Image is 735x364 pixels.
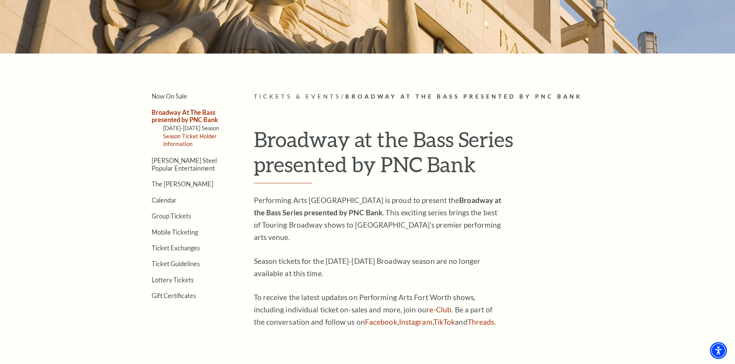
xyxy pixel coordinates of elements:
a: Season Ticket Holder Information [163,133,217,147]
p: Season tickets for the [DATE]-[DATE] Broadway season are no longer available at this time. [254,255,505,280]
a: Facebook - open in a new tab [365,317,397,326]
div: Accessibility Menu [710,342,727,359]
a: Gift Certificates [152,292,196,299]
a: Ticket Exchanges [152,244,200,252]
a: Mobile Ticketing [152,228,198,236]
a: Instagram - open in a new tab [399,317,433,326]
p: / [254,92,607,102]
span: Broadway At The Bass presented by PNC Bank [345,93,582,100]
p: To receive the latest updates on Performing Arts Fort Worth shows, including individual ticket on... [254,291,505,328]
a: Now On Sale [152,92,187,100]
a: [PERSON_NAME] Steel Popular Entertainment [152,157,217,171]
strong: Broadway at the Bass Series presented by PNC Bank [254,196,502,217]
a: Threads - open in a new tab [468,317,495,326]
a: The [PERSON_NAME] [152,180,213,188]
h1: Broadway at the Bass Series presented by PNC Bank [254,127,607,183]
a: Broadway At The Bass presented by PNC Bank [152,109,218,123]
p: Performing Arts [GEOGRAPHIC_DATA] is proud to present the . This exciting series brings the best ... [254,194,505,243]
a: [DATE]-[DATE] Season [163,125,220,131]
a: Group Tickets [152,212,191,220]
a: Calendar [152,196,177,204]
a: Ticket Guidelines [152,260,200,267]
a: e-Club [429,305,452,314]
a: TikTok - open in a new tab [433,317,455,326]
span: Tickets & Events [254,93,341,100]
a: Lottery Tickets [152,276,194,283]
